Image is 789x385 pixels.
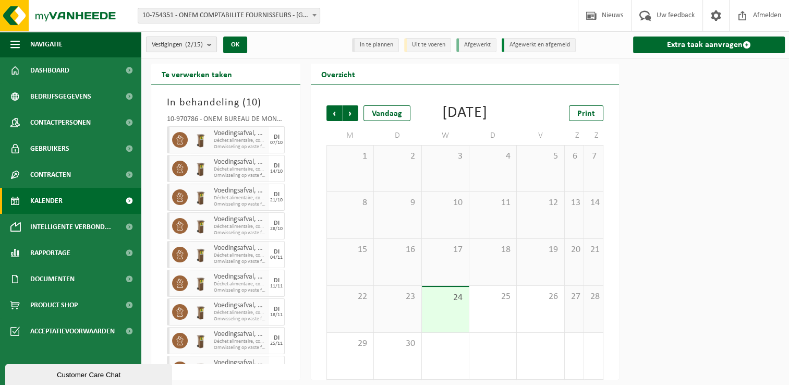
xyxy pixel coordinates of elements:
[456,38,496,52] li: Afgewerkt
[274,249,280,255] div: DI
[214,310,266,316] span: Déchet alimentaire, contenant des produits d'origine animale
[326,105,342,121] span: Vorige
[422,126,469,145] td: W
[193,247,209,262] img: WB-0140-HPE-BN-01
[379,197,416,209] span: 9
[214,138,266,144] span: Déchet alimentaire, contenant des produits d'origine animale
[214,230,266,236] span: Omwisseling op vaste frequentie (incl. verwerking)
[363,105,410,121] div: Vandaag
[214,281,266,287] span: Déchet alimentaire, contenant des produits d'origine animale
[214,302,266,310] span: Voedingsafval, bevat producten van dierlijke oorsprong, onverpakt, categorie 3
[522,291,559,303] span: 26
[565,126,584,145] td: Z
[332,151,368,162] span: 1
[522,151,559,162] span: 5
[214,259,266,265] span: Omwisseling op vaste frequentie (incl. verwerking)
[193,161,209,176] img: WB-0140-HPE-BN-01
[30,31,63,57] span: Navigatie
[138,8,320,23] span: 10-754351 - ONEM COMPTABILITE FOURNISSEURS - BRUXELLES
[270,226,283,232] div: 28/10
[584,126,603,145] td: Z
[379,244,416,256] span: 16
[151,64,242,84] h2: Te verwerken taken
[223,37,247,53] button: OK
[475,151,511,162] span: 4
[214,252,266,259] span: Déchet alimentaire, contenant des produits d'origine animale
[193,132,209,148] img: WB-0140-HPE-BN-01
[311,64,366,84] h2: Overzicht
[193,218,209,234] img: WB-0140-HPE-BN-01
[193,304,209,320] img: WB-0140-HPE-BN-01
[570,197,578,209] span: 13
[274,364,280,370] div: DI
[274,191,280,198] div: DI
[442,105,488,121] div: [DATE]
[379,151,416,162] span: 2
[193,189,209,205] img: WB-0140-HPE-BN-01
[427,197,464,209] span: 10
[522,197,559,209] span: 12
[214,201,266,208] span: Omwisseling op vaste frequentie (incl. verwerking)
[379,291,416,303] span: 23
[332,197,368,209] span: 8
[30,83,91,110] span: Bedrijfsgegevens
[214,345,266,351] span: Omwisseling op vaste frequentie (incl. verwerking)
[193,333,209,348] img: WB-0140-HPE-BN-01
[379,338,416,350] span: 30
[274,220,280,226] div: DI
[270,169,283,174] div: 14/10
[274,134,280,140] div: DI
[427,244,464,256] span: 17
[214,158,266,166] span: Voedingsafval, bevat producten van dierlijke oorsprong, onverpakt, categorie 3
[214,339,266,345] span: Déchet alimentaire, contenant des produits d'origine animale
[475,291,511,303] span: 25
[569,105,603,121] a: Print
[502,38,576,52] li: Afgewerkt en afgemeld
[214,359,266,367] span: Voedingsafval, bevat producten van dierlijke oorsprong, onverpakt, categorie 3
[274,335,280,341] div: DI
[352,38,399,52] li: In te plannen
[570,291,578,303] span: 27
[214,215,266,224] span: Voedingsafval, bevat producten van dierlijke oorsprong, onverpakt, categorie 3
[185,41,203,48] count: (2/15)
[193,275,209,291] img: WB-0140-HPE-BN-01
[589,244,598,256] span: 21
[30,57,69,83] span: Dashboard
[475,197,511,209] span: 11
[270,255,283,260] div: 04/11
[214,144,266,150] span: Omwisseling op vaste frequentie (incl. verwerking)
[30,110,91,136] span: Contactpersonen
[427,151,464,162] span: 3
[270,284,283,289] div: 11/11
[30,214,111,240] span: Intelligente verbond...
[5,362,174,385] iframe: chat widget
[332,244,368,256] span: 15
[343,105,358,121] span: Volgende
[30,240,70,266] span: Rapportage
[374,126,421,145] td: D
[332,291,368,303] span: 22
[30,318,115,344] span: Acceptatievoorwaarden
[246,98,258,108] span: 10
[214,330,266,339] span: Voedingsafval, bevat producten van dierlijke oorsprong, onverpakt, categorie 3
[214,273,266,281] span: Voedingsafval, bevat producten van dierlijke oorsprong, onverpakt, categorie 3
[570,151,578,162] span: 6
[633,37,785,53] a: Extra taak aanvragen
[214,195,266,201] span: Déchet alimentaire, contenant des produits d'origine animale
[517,126,564,145] td: V
[577,110,595,118] span: Print
[570,244,578,256] span: 20
[270,198,283,203] div: 21/10
[30,266,75,292] span: Documenten
[274,278,280,284] div: DI
[589,151,598,162] span: 7
[326,126,374,145] td: M
[214,287,266,294] span: Omwisseling op vaste frequentie (incl. verwerking)
[214,187,266,195] span: Voedingsafval, bevat producten van dierlijke oorsprong, onverpakt, categorie 3
[270,140,283,146] div: 07/10
[214,173,266,179] span: Omwisseling op vaste frequentie (incl. verwerking)
[589,291,598,303] span: 28
[214,316,266,322] span: Omwisseling op vaste frequentie (incl. verwerking)
[167,116,285,126] div: 10-970786 - ONEM BUREAU DE MONS - [GEOGRAPHIC_DATA]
